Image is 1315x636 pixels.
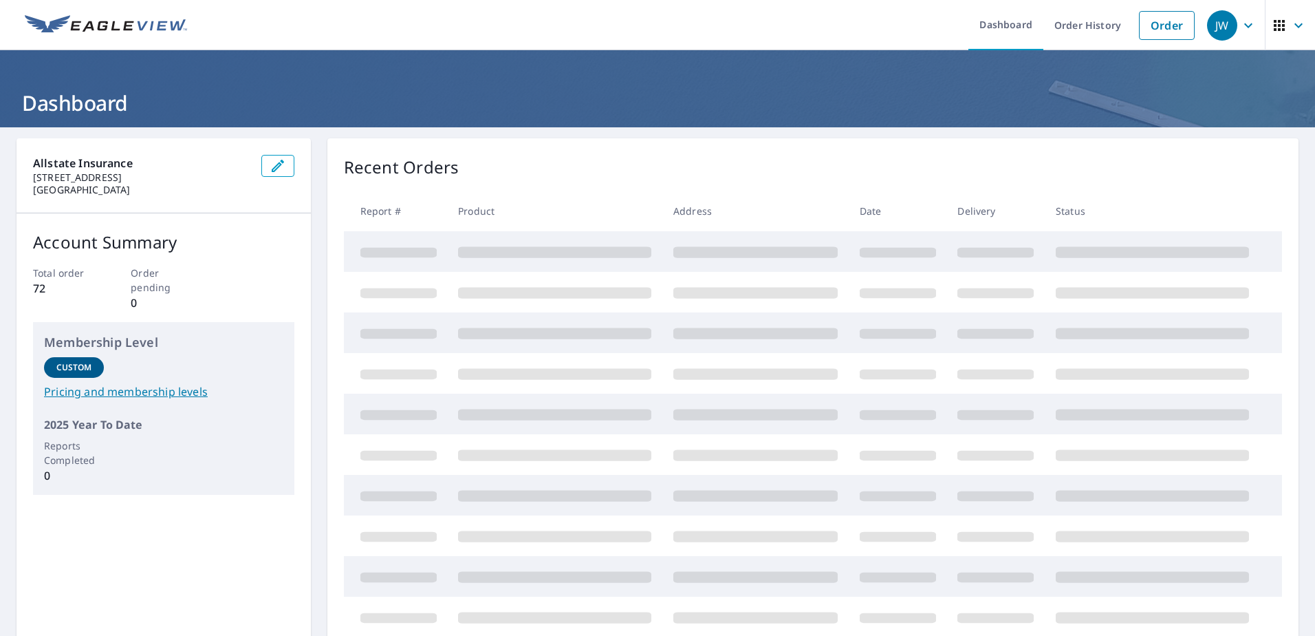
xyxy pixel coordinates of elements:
[946,191,1045,231] th: Delivery
[17,89,1298,117] h1: Dashboard
[33,280,98,297] p: 72
[33,266,98,280] p: Total order
[1045,191,1260,231] th: Status
[44,416,283,433] p: 2025 Year To Date
[447,191,662,231] th: Product
[662,191,849,231] th: Address
[33,155,250,171] p: Allstate Insurance
[44,438,104,467] p: Reports Completed
[131,266,196,295] p: Order pending
[44,383,283,400] a: Pricing and membership levels
[44,333,283,352] p: Membership Level
[25,15,187,36] img: EV Logo
[344,155,459,180] p: Recent Orders
[1139,11,1195,40] a: Order
[56,361,92,374] p: Custom
[131,295,196,311] p: 0
[44,467,104,484] p: 0
[33,171,250,184] p: [STREET_ADDRESS]
[344,191,448,231] th: Report #
[849,191,947,231] th: Date
[33,184,250,196] p: [GEOGRAPHIC_DATA]
[33,230,294,255] p: Account Summary
[1207,10,1237,41] div: JW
